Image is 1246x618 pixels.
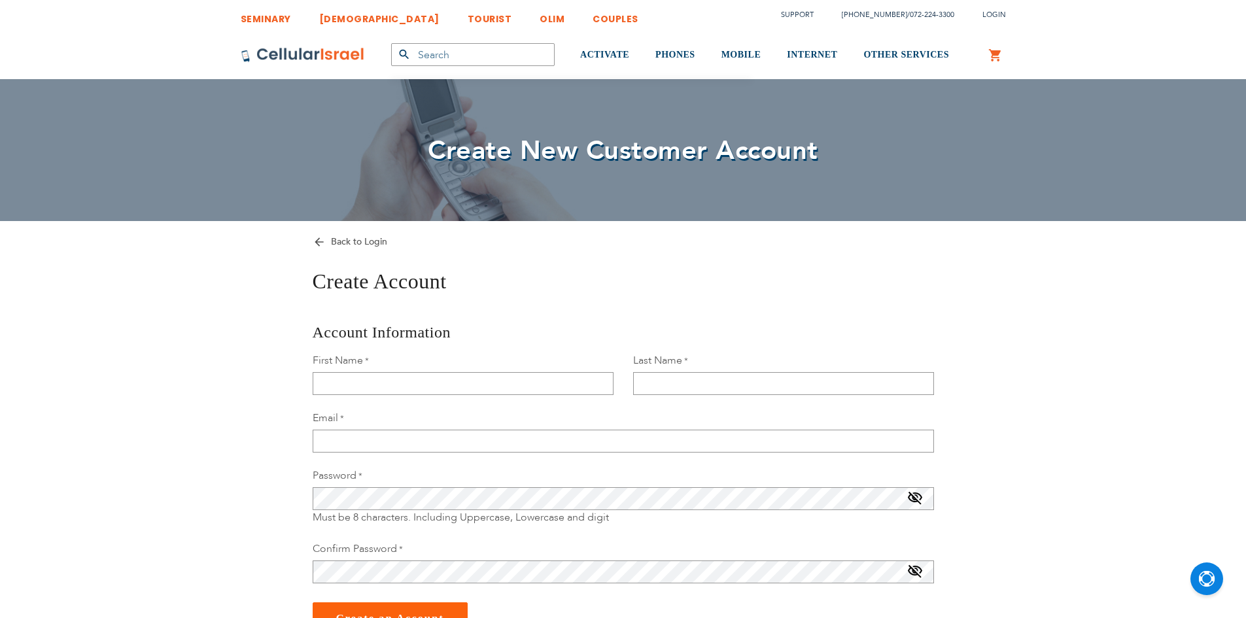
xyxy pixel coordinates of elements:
[721,50,761,60] span: MOBILE
[633,353,682,368] span: Last Name
[721,31,761,80] a: MOBILE
[331,235,387,248] span: Back to Login
[319,3,440,27] a: [DEMOGRAPHIC_DATA]
[313,372,614,395] input: First Name
[593,3,638,27] a: COUPLES
[910,10,954,20] a: 072-224-3300
[655,31,695,80] a: PHONES
[313,269,447,293] span: Create Account
[655,50,695,60] span: PHONES
[829,5,954,24] li: /
[428,133,818,169] span: Create New Customer Account
[633,372,934,395] input: Last Name
[787,31,837,80] a: INTERNET
[787,50,837,60] span: INTERNET
[842,10,907,20] a: [PHONE_NUMBER]
[241,47,365,63] img: Cellular Israel Logo
[391,43,555,66] input: Search
[580,50,629,60] span: ACTIVATE
[313,235,387,248] a: Back to Login
[580,31,629,80] a: ACTIVATE
[781,10,814,20] a: Support
[313,510,609,524] span: Must be 8 characters. Including Uppercase, Lowercase and digit
[540,3,564,27] a: OLIM
[313,411,338,425] span: Email
[468,3,512,27] a: TOURIST
[982,10,1006,20] span: Login
[863,31,949,80] a: OTHER SERVICES
[313,322,934,343] h3: Account Information
[313,541,397,556] span: Confirm Password
[313,468,356,483] span: Password
[241,3,291,27] a: SEMINARY
[863,50,949,60] span: OTHER SERVICES
[313,353,363,368] span: First Name
[313,430,934,453] input: Email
